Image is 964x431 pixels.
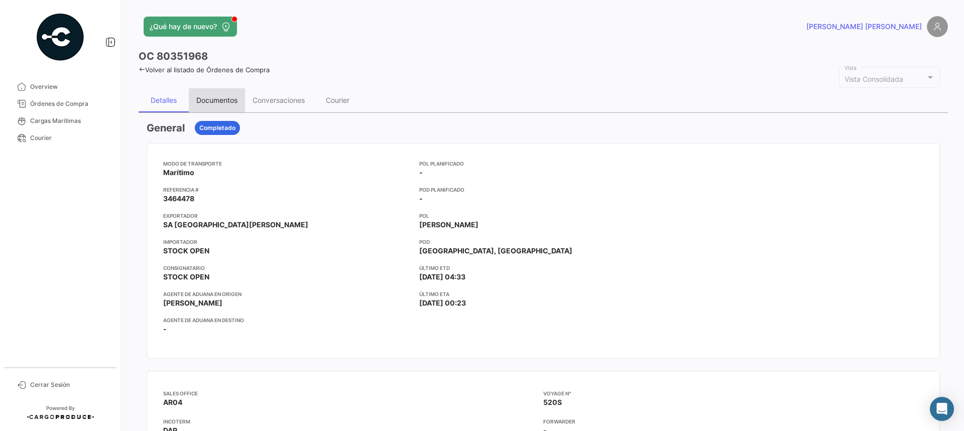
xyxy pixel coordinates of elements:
div: Detalles [151,96,177,104]
app-card-info-title: VOYAGE N° [543,389,923,397]
a: Órdenes de Compra [8,95,112,112]
span: STOCK OPEN [163,246,209,256]
a: Volver al listado de Órdenes de Compra [139,66,270,74]
mat-select-trigger: Vista Consolidada [845,75,903,83]
img: powered-by.png [35,12,85,62]
span: - [163,324,167,334]
span: Courier [30,133,108,142]
app-card-info-title: Último ETA [419,290,667,298]
span: AR04 [163,398,182,406]
span: Cerrar Sesión [30,380,108,389]
span: [DATE] 04:33 [419,272,465,282]
app-card-info-title: POL Planificado [419,160,667,168]
app-card-info-title: FORWARDER [543,417,923,425]
app-card-info-title: Referencia # [163,186,411,194]
div: Documentos [196,96,237,104]
a: Cargas Marítimas [8,112,112,129]
app-card-info-title: Agente de Aduana en Destino [163,316,411,324]
div: Conversaciones [253,96,305,104]
span: - [419,194,423,204]
span: 3464478 [163,194,194,204]
img: placeholder-user.png [927,16,948,37]
span: SA [GEOGRAPHIC_DATA][PERSON_NAME] [163,220,308,230]
app-card-info-title: INCOTERM [163,417,543,425]
span: [PERSON_NAME] [419,220,478,230]
a: Courier [8,129,112,147]
span: [GEOGRAPHIC_DATA], [GEOGRAPHIC_DATA] [419,246,572,256]
app-card-info-title: Modo de Transporte [163,160,411,168]
a: Overview [8,78,112,95]
app-card-info-title: Agente de Aduana en Origen [163,290,411,298]
span: STOCK OPEN [163,272,209,282]
span: [PERSON_NAME] [163,298,222,308]
button: ¿Qué hay de nuevo? [144,17,237,37]
app-card-info-title: Importador [163,238,411,246]
h3: OC 80351968 [139,49,208,63]
span: Overview [30,82,108,91]
span: - [419,168,423,178]
app-card-info-title: SALES OFFICE [163,389,543,397]
app-card-info-title: POL [419,212,667,220]
app-card-info-title: Consignatario [163,264,411,272]
app-card-info-title: Último ETD [419,264,667,272]
span: Órdenes de Compra [30,99,108,108]
app-card-info-title: POD [419,238,667,246]
span: ¿Qué hay de nuevo? [150,22,217,32]
span: [DATE] 00:23 [419,298,466,308]
span: Marítimo [163,168,194,178]
div: Abrir Intercom Messenger [930,397,954,421]
app-card-info-title: POD Planificado [419,186,667,194]
span: Completado [199,123,235,132]
h3: General [147,121,185,135]
app-card-info-title: Exportador [163,212,411,220]
div: Courier [326,96,349,104]
span: Cargas Marítimas [30,116,108,125]
span: 520S [543,398,562,406]
span: [PERSON_NAME] [PERSON_NAME] [806,22,922,32]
